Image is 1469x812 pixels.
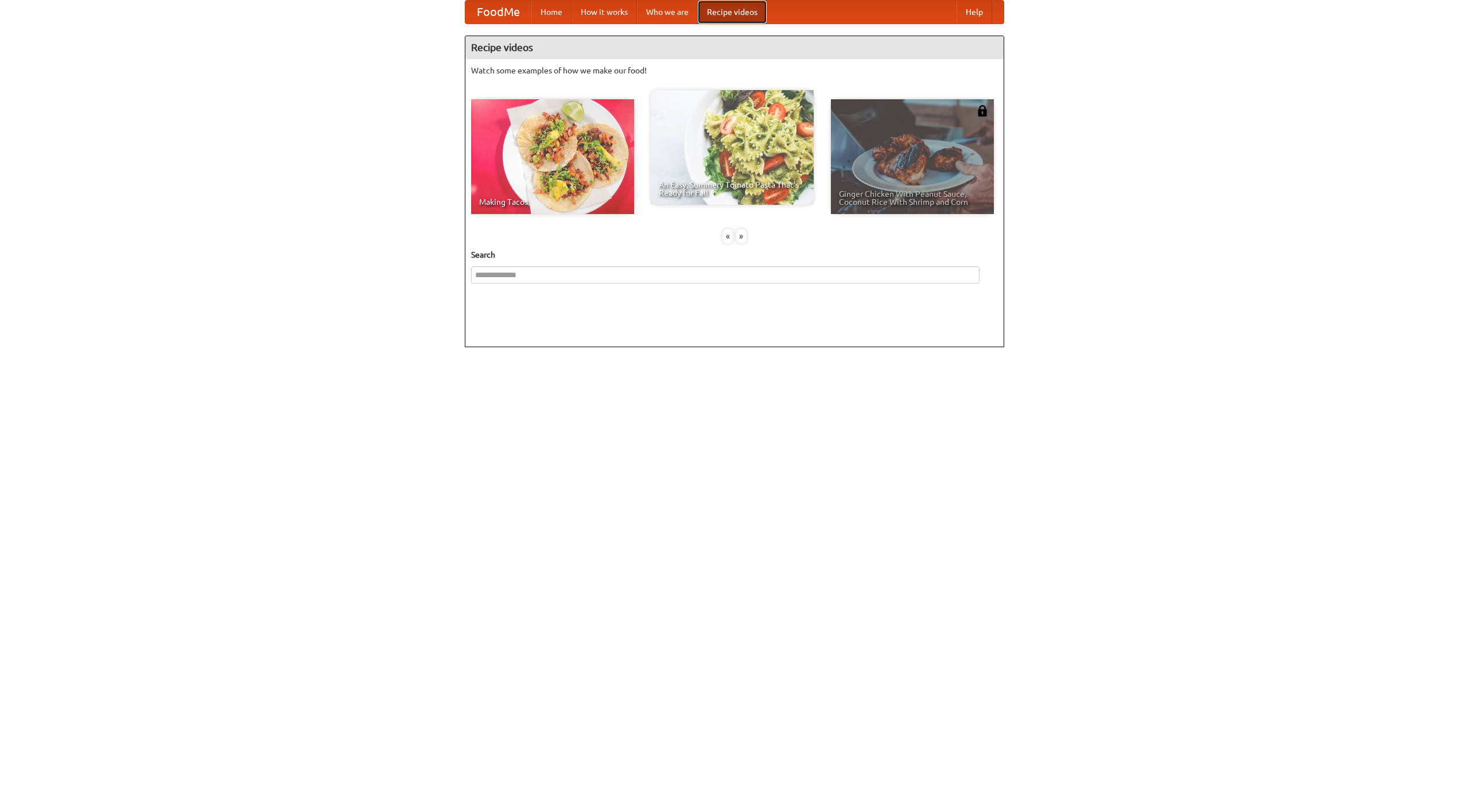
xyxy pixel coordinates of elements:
div: « [722,229,733,243]
span: An Easy, Summery Tomato Pasta That's Ready for Fall [659,181,806,197]
a: An Easy, Summery Tomato Pasta That's Ready for Fall [651,90,814,205]
a: Help [957,1,992,24]
h5: Search [471,249,998,261]
a: Home [531,1,572,24]
a: FoodMe [465,1,531,24]
img: 483408.png [977,105,988,116]
p: Watch some examples of how we make our food! [471,65,998,76]
a: Who we are [637,1,698,24]
span: Making Tacos [479,198,626,206]
a: Recipe videos [698,1,767,24]
a: How it works [572,1,637,24]
div: » [736,229,747,243]
a: Making Tacos [471,99,634,214]
h4: Recipe videos [465,36,1004,59]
